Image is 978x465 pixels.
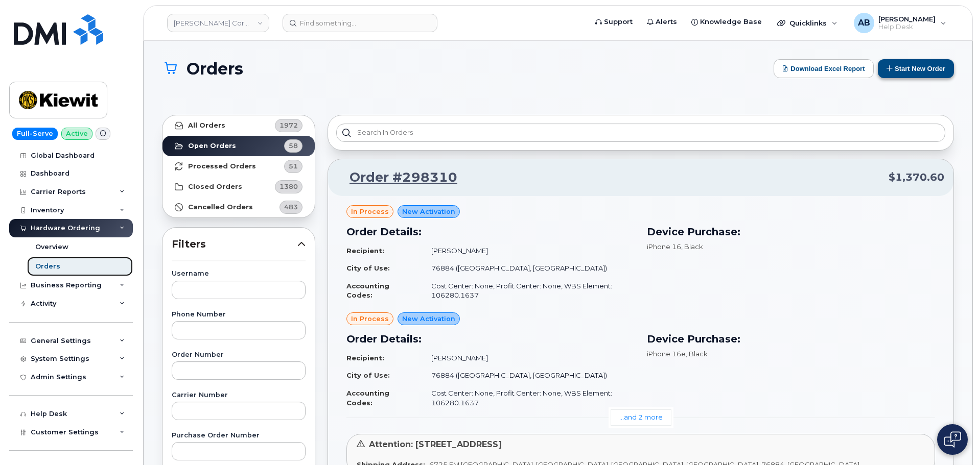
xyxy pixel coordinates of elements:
input: Search in orders [336,124,945,142]
td: Cost Center: None, Profit Center: None, WBS Element: 106280.1637 [422,384,635,411]
td: Cost Center: None, Profit Center: None, WBS Element: 106280.1637 [422,277,635,304]
h3: Device Purchase: [647,224,935,239]
a: Order #298310 [337,168,457,187]
span: iPhone 16 [647,242,681,251]
strong: Recipient: [346,247,384,255]
td: [PERSON_NAME] [422,349,635,367]
span: in process [351,207,389,216]
label: Username [172,271,306,277]
a: Cancelled Orders483 [162,197,315,217]
label: Order Number [172,352,306,358]
a: Processed Orders51 [162,156,315,177]
h3: Device Purchase: [647,331,935,347]
h3: Order Details: [346,224,635,239]
span: , Black [681,242,703,251]
span: New Activation [402,207,455,216]
a: Closed Orders1380 [162,177,315,197]
span: in process [351,314,389,324]
strong: Closed Orders [188,183,242,191]
label: Carrier Number [172,392,306,399]
span: $1,370.60 [889,170,944,185]
span: , Black [686,350,708,358]
span: iPhone 16e [647,350,686,358]
a: All Orders1972 [162,115,315,136]
span: 1972 [280,120,298,130]
td: 76884 ([GEOGRAPHIC_DATA], [GEOGRAPHIC_DATA]) [422,259,635,277]
span: Filters [172,237,297,252]
span: 1380 [280,182,298,191]
span: New Activation [402,314,455,324]
label: Purchase Order Number [172,432,306,439]
button: Download Excel Report [774,59,874,78]
strong: Processed Orders [188,162,256,170]
strong: Cancelled Orders [188,203,253,211]
strong: City of Use: [346,264,390,272]
span: 483 [284,202,298,212]
span: Orders [187,60,243,78]
td: [PERSON_NAME] [422,242,635,260]
button: Start New Order [878,59,954,78]
span: Attention: [STREET_ADDRESS] [369,439,502,449]
td: 76884 ([GEOGRAPHIC_DATA], [GEOGRAPHIC_DATA]) [422,366,635,384]
span: 51 [289,161,298,171]
strong: Open Orders [188,142,236,150]
strong: Recipient: [346,354,384,362]
h3: Order Details: [346,331,635,347]
a: ...and 2 more [611,409,671,425]
strong: All Orders [188,121,225,130]
strong: Accounting Codes: [346,389,389,407]
span: 58 [289,141,298,151]
label: Phone Number [172,311,306,318]
a: Open Orders58 [162,136,315,156]
strong: Accounting Codes: [346,282,389,300]
strong: City of Use: [346,371,390,379]
img: Open chat [944,431,961,448]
